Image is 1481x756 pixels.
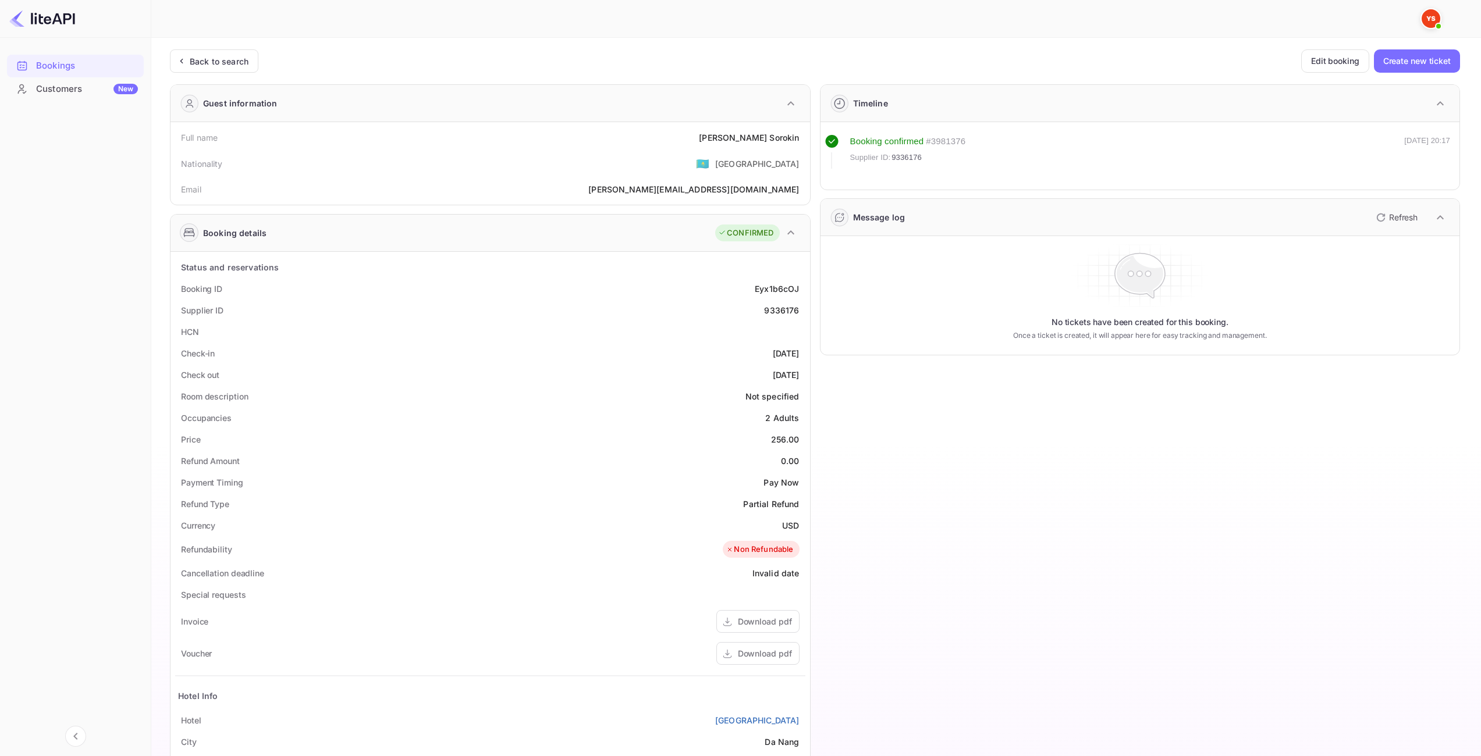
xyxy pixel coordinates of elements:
[1389,211,1418,223] p: Refresh
[743,498,799,510] div: Partial Refund
[181,158,223,170] div: Nationality
[9,9,75,28] img: LiteAPI logo
[7,78,144,99] a: CustomersNew
[181,498,229,510] div: Refund Type
[782,519,799,532] div: USD
[764,304,799,316] div: 9336176
[853,211,905,223] div: Message log
[715,714,800,726] a: [GEOGRAPHIC_DATA]
[1422,9,1440,28] img: Yandex Support
[7,55,144,77] div: Bookings
[781,455,800,467] div: 0.00
[771,433,800,445] div: 256.00
[763,476,799,488] div: Pay Now
[7,78,144,101] div: CustomersNew
[181,183,201,195] div: Email
[181,261,279,273] div: Status and reservations
[181,615,208,627] div: Invoice
[696,153,709,174] span: United States
[203,97,278,109] div: Guest information
[718,227,773,239] div: CONFIRMED
[65,726,86,747] button: Collapse navigation
[181,455,240,467] div: Refund Amount
[181,326,199,338] div: HCN
[181,283,222,295] div: Booking ID
[181,347,215,359] div: Check-in
[7,55,144,76] a: Bookings
[1374,49,1460,73] button: Create new ticket
[181,519,215,532] div: Currency
[181,714,201,726] div: Hotel
[773,347,800,359] div: [DATE]
[1052,316,1228,328] p: No tickets have been created for this booking.
[715,158,800,170] div: [GEOGRAPHIC_DATA]
[181,412,232,424] div: Occupancies
[755,283,799,295] div: Eyx1b6cOJ
[36,59,75,73] ya-tr-span: Bookings
[181,476,243,488] div: Payment Timing
[181,647,212,659] div: Voucher
[181,433,201,445] div: Price
[181,131,218,144] div: Full name
[181,390,248,402] div: Room description
[181,369,219,381] div: Check out
[36,83,82,96] ya-tr-span: Customers
[1301,49,1369,73] button: Edit booking
[181,304,223,316] div: Supplier ID
[765,412,799,424] div: 2 Adults
[726,544,793,555] div: Non Refundable
[850,152,891,163] span: Supplier ID:
[967,330,1313,341] p: Once a ticket is created, it will appear here for easy tracking and management.
[1383,54,1451,68] ya-tr-span: Create new ticket
[178,690,218,702] div: Hotel Info
[181,543,232,555] div: Refundability
[853,97,888,109] div: Timeline
[773,369,800,381] div: [DATE]
[752,567,800,579] div: Invalid date
[738,647,792,659] div: Download pdf
[588,183,799,195] div: [PERSON_NAME][EMAIL_ADDRESS][DOMAIN_NAME]
[181,736,197,748] div: City
[118,84,133,93] ya-tr-span: New
[181,567,264,579] div: Cancellation deadline
[745,390,800,402] div: Not specified
[181,589,246,601] div: Special requests
[1311,54,1359,68] ya-tr-span: Edit booking
[926,135,965,148] div: # 3981376
[699,131,799,144] div: [PERSON_NAME] Sorokin
[892,152,922,163] span: 9336176
[203,227,267,239] div: Booking details
[850,135,924,148] div: Booking confirmed
[1404,135,1450,169] div: [DATE] 20:17
[1369,208,1422,227] button: Refresh
[190,56,248,66] ya-tr-span: Back to search
[738,615,792,627] div: Download pdf
[765,736,799,748] div: Da Nang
